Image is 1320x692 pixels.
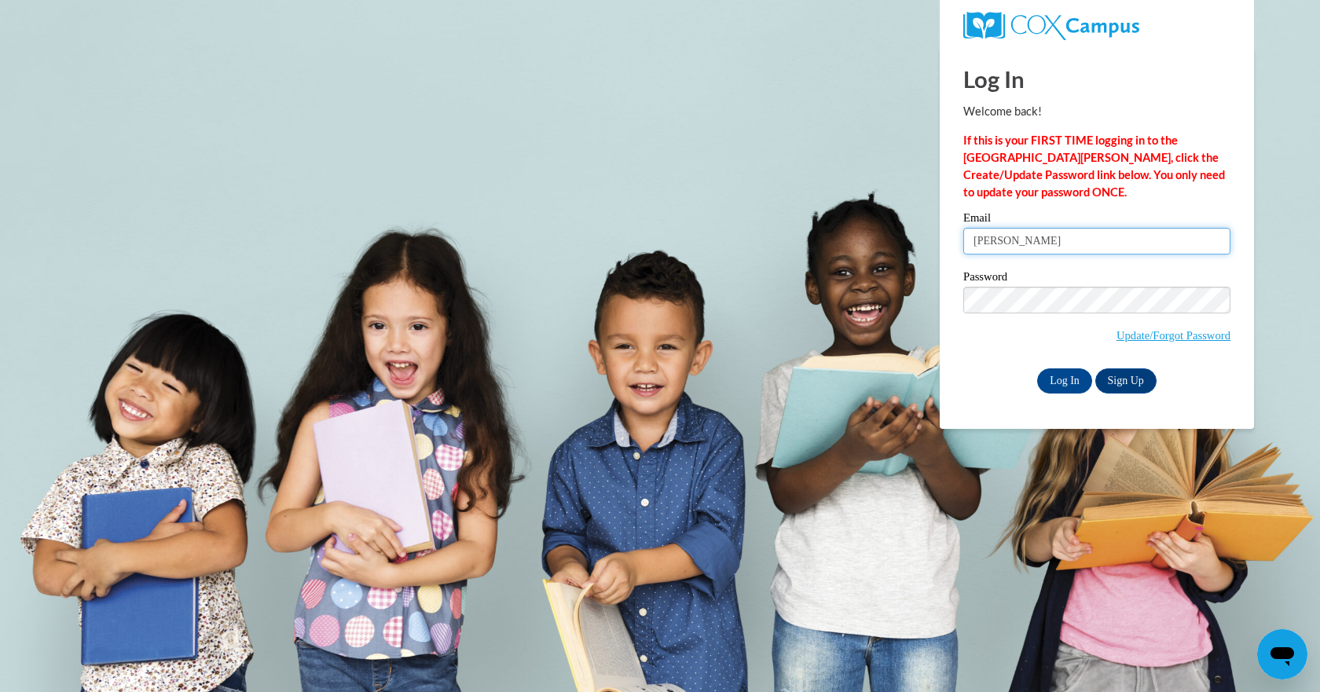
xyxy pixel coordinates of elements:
p: Welcome back! [963,103,1230,120]
input: Log In [1037,368,1092,394]
strong: If this is your FIRST TIME logging in to the [GEOGRAPHIC_DATA][PERSON_NAME], click the Create/Upd... [963,134,1225,199]
img: COX Campus [963,12,1139,40]
h1: Log In [963,63,1230,95]
label: Password [963,271,1230,287]
a: Update/Forgot Password [1116,329,1230,342]
a: COX Campus [963,12,1230,40]
a: Sign Up [1095,368,1157,394]
iframe: Button to launch messaging window [1257,629,1307,679]
label: Email [963,212,1230,228]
